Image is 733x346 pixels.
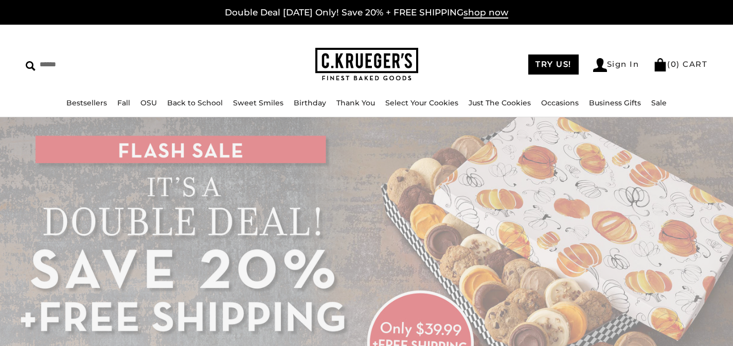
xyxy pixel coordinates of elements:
[593,58,607,72] img: Account
[385,98,458,107] a: Select Your Cookies
[593,58,639,72] a: Sign In
[225,7,508,19] a: Double Deal [DATE] Only! Save 20% + FREE SHIPPINGshop now
[589,98,641,107] a: Business Gifts
[233,98,283,107] a: Sweet Smiles
[653,59,707,69] a: (0) CART
[653,58,667,71] img: Bag
[469,98,531,107] a: Just The Cookies
[651,98,667,107] a: Sale
[463,7,508,19] span: shop now
[117,98,130,107] a: Fall
[315,48,418,81] img: C.KRUEGER'S
[26,57,186,72] input: Search
[541,98,579,107] a: Occasions
[167,98,223,107] a: Back to School
[66,98,107,107] a: Bestsellers
[336,98,375,107] a: Thank You
[294,98,326,107] a: Birthday
[26,61,35,71] img: Search
[528,54,579,75] a: TRY US!
[671,59,677,69] span: 0
[140,98,157,107] a: OSU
